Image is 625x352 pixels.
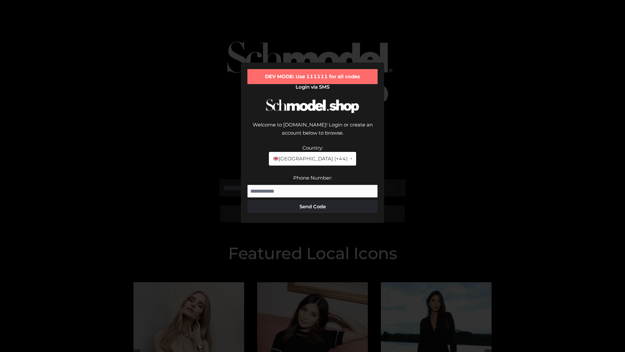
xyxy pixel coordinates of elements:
img: Schmodel Logo [264,93,361,119]
label: Country: [302,145,323,151]
span: [GEOGRAPHIC_DATA] (+44) [273,154,347,163]
button: Send Code [247,200,378,213]
div: DEV MODE: Use 111111 for all codes [247,69,378,84]
label: Phone Number: [293,175,332,181]
div: Welcome to [DOMAIN_NAME]! Login or create an account below to browse. [247,121,378,144]
img: 🇬🇧 [273,156,278,161]
h2: Login via SMS [247,84,378,90]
